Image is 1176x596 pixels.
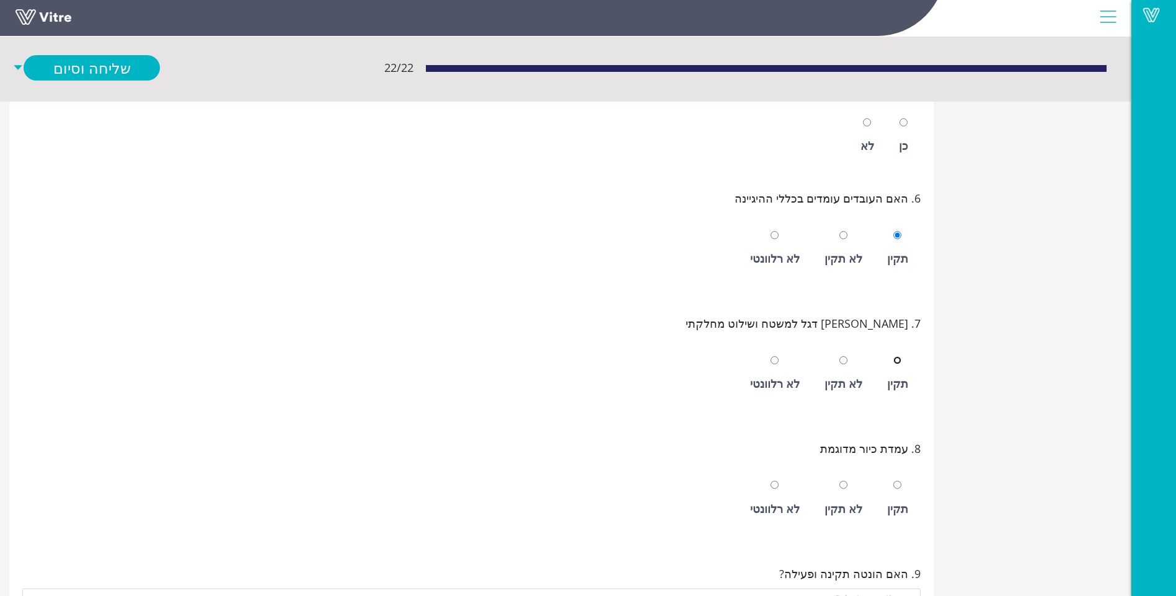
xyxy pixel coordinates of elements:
[825,500,862,517] div: לא תקין
[887,375,908,392] div: תקין
[887,250,908,267] div: תקין
[887,500,908,517] div: תקין
[825,250,862,267] div: לא תקין
[860,137,874,154] div: לא
[750,375,800,392] div: לא רלוונטי
[899,137,908,154] div: כן
[779,565,921,582] span: 9. האם הונטה תקינה ופעילה?
[24,55,160,81] a: שליחה וסיום
[735,190,921,207] span: 6. האם העובדים עומדים בכללי ההיגיינה
[820,440,921,457] span: 8. עמדת כיור מדוגמת
[686,315,921,332] span: 7. [PERSON_NAME] דגל למשטח ושילוט מחלקתי
[384,59,413,76] span: 22 / 22
[750,500,800,517] div: לא רלוונטי
[825,375,862,392] div: לא תקין
[12,55,24,81] span: caret-down
[750,250,800,267] div: לא רלוונטי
